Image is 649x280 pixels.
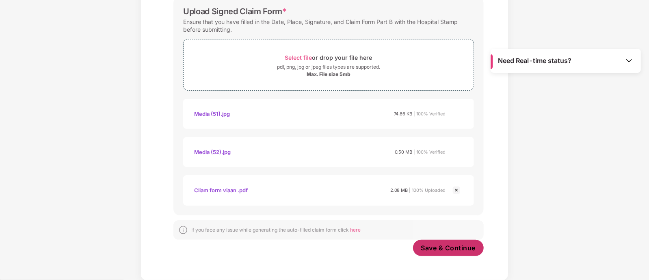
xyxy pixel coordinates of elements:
[413,240,484,256] button: Save & Continue
[178,225,188,235] img: svg+xml;base64,PHN2ZyBpZD0iSW5mb18tXzMyeDMyIiBkYXRhLW5hbWU9IkluZm8gLSAzMngzMiIgeG1sbnM9Imh0dHA6Ly...
[194,107,230,121] div: Media (51).jpg
[183,7,287,16] div: Upload Signed Claim Form
[452,185,461,195] img: svg+xml;base64,PHN2ZyBpZD0iQ3Jvc3MtMjR4MjQiIHhtbG5zPSJodHRwOi8vd3d3LnczLm9yZy8yMDAwL3N2ZyIgd2lkdG...
[394,111,413,117] span: 74.86 KB
[498,56,572,65] span: Need Real-time status?
[421,243,476,252] span: Save & Continue
[390,187,408,193] span: 2.08 MB
[194,183,248,197] div: Cliam form viaan .pdf
[395,149,413,155] span: 0.50 MB
[285,52,372,63] div: or drop your file here
[191,227,361,233] div: If you face any issue while generating the auto-filled claim form click
[194,145,231,159] div: Media (52).jpg
[350,227,361,233] span: here
[183,16,474,35] div: Ensure that you have filled in the Date, Place, Signature, and Claim Form Part B with the Hospita...
[285,54,312,61] span: Select file
[277,63,380,71] div: pdf, png, jpg or jpeg files types are supported.
[414,149,446,155] span: | 100% Verified
[625,56,633,65] img: Toggle Icon
[409,187,446,193] span: | 100% Uploaded
[307,71,350,78] div: Max. File size 5mb
[414,111,446,117] span: | 100% Verified
[184,46,474,84] span: Select fileor drop your file herepdf, png, jpg or jpeg files types are supported.Max. File size 5mb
